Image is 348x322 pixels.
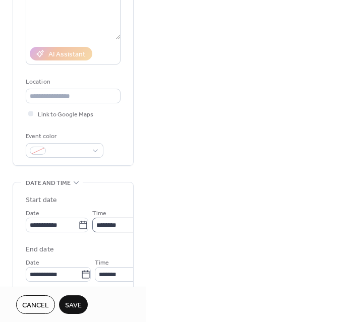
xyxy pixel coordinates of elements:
div: Event color [26,131,101,142]
div: End date [26,244,54,255]
span: Time [92,208,106,219]
button: Save [59,295,88,314]
span: Date [26,208,39,219]
div: Location [26,77,119,87]
span: Date and time [26,178,71,188]
span: Date [26,257,39,268]
span: Cancel [22,300,49,311]
div: Start date [26,195,57,206]
span: Save [65,300,82,311]
button: Cancel [16,295,55,314]
span: Link to Google Maps [38,109,93,120]
span: Time [95,257,109,268]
